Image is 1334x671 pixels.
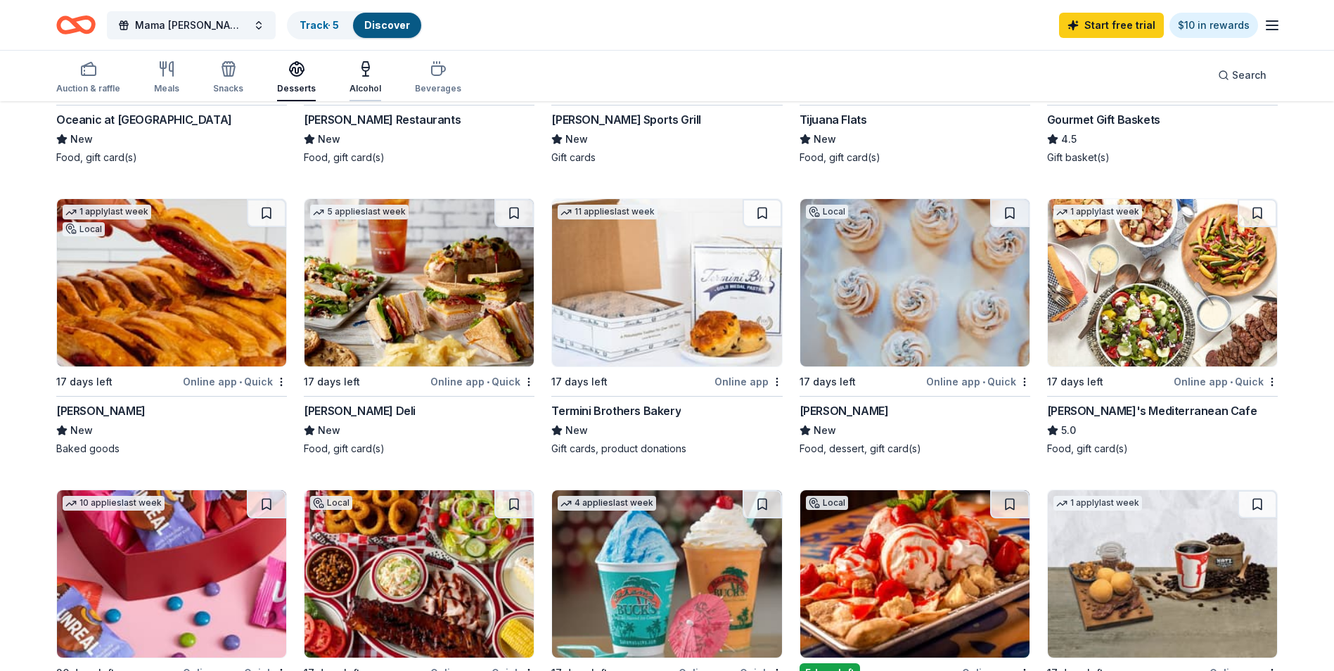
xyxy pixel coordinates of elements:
[154,83,179,94] div: Meals
[277,83,316,94] div: Desserts
[310,205,409,219] div: 5 applies last week
[63,205,151,219] div: 1 apply last week
[551,151,782,165] div: Gift cards
[310,496,352,510] div: Local
[814,131,836,148] span: New
[213,55,243,101] button: Snacks
[1053,496,1142,511] div: 1 apply last week
[56,151,287,165] div: Food, gift card(s)
[1047,402,1257,419] div: [PERSON_NAME]'s Mediterranean Cafe
[714,373,783,390] div: Online app
[364,19,410,31] a: Discover
[135,17,248,34] span: Mama [PERSON_NAME]
[349,55,381,101] button: Alcohol
[1047,442,1278,456] div: Food, gift card(s)
[551,111,701,128] div: [PERSON_NAME] Sports Grill
[349,83,381,94] div: Alcohol
[806,205,848,219] div: Local
[56,8,96,41] a: Home
[318,422,340,439] span: New
[800,111,867,128] div: Tijuana Flats
[800,198,1030,456] a: Image for Alessi BakeryLocal17 days leftOnline app•Quick[PERSON_NAME]NewFood, dessert, gift card(s)
[1169,13,1258,38] a: $10 in rewards
[926,373,1030,390] div: Online app Quick
[304,442,534,456] div: Food, gift card(s)
[277,55,316,101] button: Desserts
[56,111,232,128] div: Oceanic at [GEOGRAPHIC_DATA]
[814,422,836,439] span: New
[800,490,1030,658] img: Image for Mojo's
[287,11,423,39] button: Track· 5Discover
[1061,131,1077,148] span: 4.5
[107,11,276,39] button: Mama [PERSON_NAME]
[304,151,534,165] div: Food, gift card(s)
[70,422,93,439] span: New
[57,199,286,366] img: Image for Vicky Bakery
[1174,373,1278,390] div: Online app Quick
[304,402,416,419] div: [PERSON_NAME] Deli
[239,376,242,388] span: •
[304,373,360,390] div: 17 days left
[800,199,1030,366] img: Image for Alessi Bakery
[1061,422,1076,439] span: 5.0
[318,131,340,148] span: New
[63,496,165,511] div: 10 applies last week
[551,198,782,456] a: Image for Termini Brothers Bakery11 applieslast week17 days leftOnline appTermini Brothers Bakery...
[213,83,243,94] div: Snacks
[1207,61,1278,89] button: Search
[56,402,146,419] div: [PERSON_NAME]
[558,496,656,511] div: 4 applies last week
[56,442,287,456] div: Baked goods
[551,373,608,390] div: 17 days left
[415,83,461,94] div: Beverages
[1059,13,1164,38] a: Start free trial
[300,19,339,31] a: Track· 5
[1048,490,1277,658] img: Image for Kolache Factory
[1232,67,1266,84] span: Search
[800,151,1030,165] div: Food, gift card(s)
[982,376,985,388] span: •
[1047,111,1160,128] div: Gourmet Gift Baskets
[1047,151,1278,165] div: Gift basket(s)
[1047,373,1103,390] div: 17 days left
[1048,199,1277,366] img: Image for Taziki's Mediterranean Cafe
[415,55,461,101] button: Beverages
[1053,205,1142,219] div: 1 apply last week
[430,373,534,390] div: Online app Quick
[551,402,681,419] div: Termini Brothers Bakery
[57,490,286,658] img: Image for UnReal Candy
[304,198,534,456] a: Image for McAlister's Deli5 applieslast week17 days leftOnline app•Quick[PERSON_NAME] DeliNewFood...
[487,376,489,388] span: •
[70,131,93,148] span: New
[565,131,588,148] span: New
[304,490,534,658] img: Image for Rib City (Florida)
[1047,198,1278,456] a: Image for Taziki's Mediterranean Cafe1 applylast week17 days leftOnline app•Quick[PERSON_NAME]'s ...
[558,205,658,219] div: 11 applies last week
[800,373,856,390] div: 17 days left
[304,111,461,128] div: [PERSON_NAME] Restaurants
[552,490,781,658] img: Image for Bahama Buck's
[551,442,782,456] div: Gift cards, product donations
[800,402,889,419] div: [PERSON_NAME]
[552,199,781,366] img: Image for Termini Brothers Bakery
[1230,376,1233,388] span: •
[56,198,287,456] a: Image for Vicky Bakery1 applylast weekLocal17 days leftOnline app•Quick[PERSON_NAME]NewBaked goods
[304,199,534,366] img: Image for McAlister's Deli
[806,496,848,510] div: Local
[56,55,120,101] button: Auction & raffle
[565,422,588,439] span: New
[183,373,287,390] div: Online app Quick
[56,83,120,94] div: Auction & raffle
[63,222,105,236] div: Local
[800,442,1030,456] div: Food, dessert, gift card(s)
[56,373,113,390] div: 17 days left
[154,55,179,101] button: Meals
